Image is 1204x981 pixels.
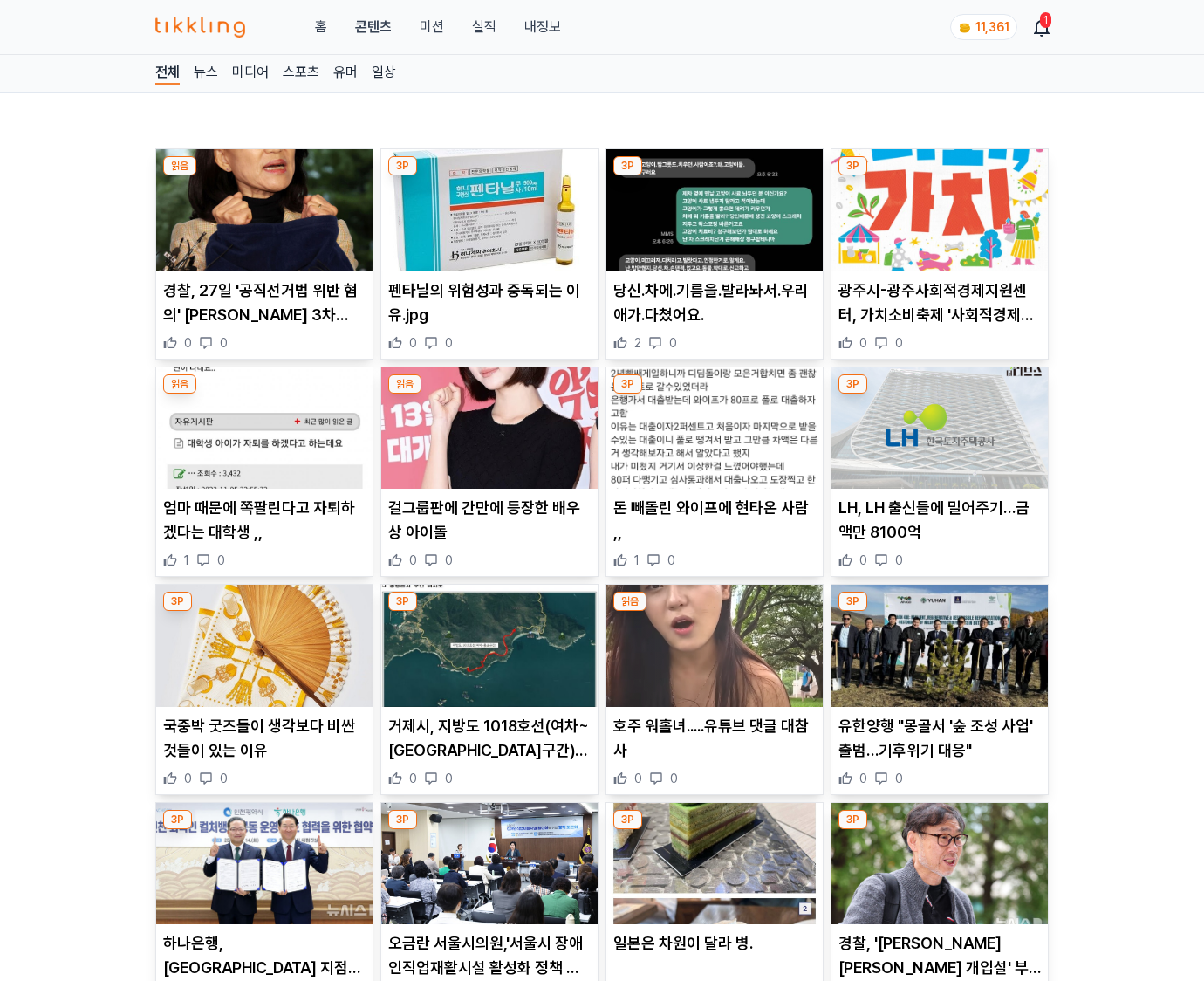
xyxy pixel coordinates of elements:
[831,367,1048,490] img: LH, LH 출신들에 밀어주기…금액만 8100억
[445,552,453,569] span: 0
[667,552,675,569] span: 0
[606,585,823,707] img: 호주 워홀녀.....유튜브 댓글 대참사
[613,592,646,611] div: 읽음
[606,367,823,490] img: 돈 빼돌린 와이프에 현타온 사람 ,,
[381,803,598,925] img: 오금란 서울시의원,'서울시 장애인직업재활시설 활성화 정책 토론회' 개최
[156,149,373,271] img: 경찰, 27일 '공직선거법 위반 혐의' 이진숙 3차 소환 조사
[613,278,816,327] p: 당신.차에.기름을.발라놔서.우리애가.다쳤어요.
[606,803,823,925] img: 일본은 차원이 달라 병.
[605,148,824,360] div: 3P 당신.차에.기름을.발라놔서.우리애가.다쳤어요. 당신.차에.기름을.발라놔서.우리애가.다쳤어요. 2 0
[155,584,373,795] div: 3P 국중박 굿즈들이 생각보다 비싼 것들이 있는 이유 국중박 굿즈들이 생각보다 비싼 것들이 있는 이유 0 0
[831,584,1049,795] div: 3P 유한양행 "몽골서 '숲 조성 사업' 출범…기후위기 대응" 유한양행 "몽골서 '숲 조성 사업' 출범…기후위기 대응" 0 0
[163,156,196,175] div: 읽음
[388,156,417,175] div: 3P
[859,334,867,352] span: 0
[388,278,591,327] p: 펜타닐의 위험성과 중독되는 이유.jpg
[445,770,453,787] span: 0
[838,374,867,394] div: 3P
[950,14,1014,40] a: coin 11,361
[381,367,598,490] img: 걸그룹판에 간만에 등장한 배우상 아이돌
[605,367,824,578] div: 3P 돈 빼돌린 와이프에 현타온 사람 ,, 돈 빼돌린 와이프에 현타온 사람 ,, 1 0
[184,552,189,569] span: 1
[420,17,444,38] button: 미션
[958,21,972,35] img: coin
[838,810,867,829] div: 3P
[380,148,599,360] div: 3P 펜타닐의 위험성과 중독되는 이유.jpg 펜타닐의 위험성과 중독되는 이유.jpg 0 0
[838,278,1041,327] p: 광주시-광주사회적경제지원센터, 가치소비축제 '사회적경제박람회' 18일 개최
[217,552,225,569] span: 0
[380,584,599,795] div: 3P 거제시, 지방도 1018호선(여차~홍포구간) 전면 통행금지…배수로 정비공사 거제시, 지방도 1018호선(여차~[GEOGRAPHIC_DATA]구간) 전면 통행금지…배수로 ...
[163,374,196,394] div: 읽음
[156,367,373,490] img: 엄마 때문에 쪽팔린다고 자퇴하겠다는 대학생 ,,
[670,770,678,787] span: 0
[388,496,591,545] p: 걸그룹판에 간만에 등장한 배우상 아이돌
[163,714,366,763] p: 국중박 굿즈들이 생각보다 비싼 것들이 있는 이유
[156,803,373,925] img: 하나은행, 인천 남동산단 지점에 '외국인 컬처뱅크' 운영
[859,552,867,569] span: 0
[163,810,192,829] div: 3P
[232,62,269,85] a: 미디어
[333,62,358,85] a: 유머
[381,585,598,707] img: 거제시, 지방도 1018호선(여차~홍포구간) 전면 통행금지…배수로 정비공사
[380,367,599,578] div: 읽음 걸그룹판에 간만에 등장한 배우상 아이돌 걸그룹판에 간만에 등장한 배우상 아이돌 0 0
[831,367,1049,578] div: 3P LH, LH 출신들에 밀어주기…금액만 8100억 LH, LH 출신들에 밀어주기…금액만 8100억 0 0
[606,149,823,271] img: 당신.차에.기름을.발라놔서.우리애가.다쳤어요.
[388,592,417,611] div: 3P
[315,17,327,38] a: 홈
[831,585,1048,707] img: 유한양행 "몽골서 '숲 조성 사업' 출범…기후위기 대응"
[634,770,642,787] span: 0
[155,17,245,38] img: 티끌링
[409,334,417,352] span: 0
[613,374,642,394] div: 3P
[220,334,228,352] span: 0
[613,156,642,175] div: 3P
[372,62,396,85] a: 일상
[1040,12,1051,28] div: 1
[355,17,392,38] a: 콘텐츠
[220,770,228,787] span: 0
[895,552,903,569] span: 0
[895,770,903,787] span: 0
[388,374,421,394] div: 읽음
[163,931,366,980] p: 하나은행, [GEOGRAPHIC_DATA] 지점에 '외국인 컬처뱅크' 운영
[409,552,417,569] span: 0
[634,334,641,352] span: 2
[838,156,867,175] div: 3P
[388,931,591,980] p: 오금란 서울시의원,'서울시 장애인직업재활시설 활성화 정책 토론회' 개최
[283,62,319,85] a: 스포츠
[831,149,1048,271] img: 광주시-광주사회적경제지원센터, 가치소비축제 '사회적경제박람회' 18일 개최
[605,584,824,795] div: 읽음 호주 워홀녀.....유튜브 댓글 대참사 호주 워홀녀.....유튜브 댓글 대참사 0 0
[184,770,192,787] span: 0
[156,585,373,707] img: 국중박 굿즈들이 생각보다 비싼 것들이 있는 이유
[613,931,816,956] p: 일본은 차원이 달라 병.
[669,334,677,352] span: 0
[155,367,373,578] div: 읽음 엄마 때문에 쪽팔린다고 자퇴하겠다는 대학생 ,, 엄마 때문에 쪽팔린다고 자퇴하겠다는 대학생 ,, 1 0
[838,496,1041,545] p: LH, LH 출신들에 밀어주기…금액만 8100억
[1035,17,1049,38] a: 1
[859,770,867,787] span: 0
[613,810,642,829] div: 3P
[838,714,1041,763] p: 유한양행 "몽골서 '숲 조성 사업' 출범…기후위기 대응"
[838,931,1041,980] p: 경찰, '[PERSON_NAME] [PERSON_NAME] 개입설' 부승찬·서영교 고발인 [PERSON_NAME]민생대책위 조사
[975,20,1009,34] span: 11,361
[838,592,867,611] div: 3P
[184,334,192,352] span: 0
[409,770,417,787] span: 0
[388,810,417,829] div: 3P
[163,278,366,327] p: 경찰, 27일 '공직선거법 위반 혐의' [PERSON_NAME] 3차 [PERSON_NAME] 조사
[388,714,591,763] p: 거제시, 지방도 1018호선(여차~[GEOGRAPHIC_DATA]구간) 전면 통행금지…배수로 정비공사
[895,334,903,352] span: 0
[472,17,496,38] a: 실적
[831,148,1049,360] div: 3P 광주시-광주사회적경제지원센터, 가치소비축제 '사회적경제박람회' 18일 개최 광주시-광주사회적경제지원센터, 가치소비축제 '사회적경제박람회' 18일 개최 0 0
[194,62,218,85] a: 뉴스
[155,148,373,360] div: 읽음 경찰, 27일 '공직선거법 위반 혐의' 이진숙 3차 소환 조사 경찰, 27일 '공직선거법 위반 혐의' [PERSON_NAME] 3차 [PERSON_NAME] 조사 0 0
[163,496,366,545] p: 엄마 때문에 쪽팔린다고 자퇴하겠다는 대학생 ,,
[634,552,640,569] span: 1
[831,803,1048,925] img: 경찰, '조희대 대선 개입설' 부승찬·서영교 고발인 서민민생대책위 조사
[445,334,453,352] span: 0
[613,714,816,763] p: 호주 워홀녀.....유튜브 댓글 대참사
[155,62,180,85] a: 전체
[524,17,561,38] a: 내정보
[381,149,598,271] img: 펜타닐의 위험성과 중독되는 이유.jpg
[613,496,816,545] p: 돈 빼돌린 와이프에 현타온 사람 ,,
